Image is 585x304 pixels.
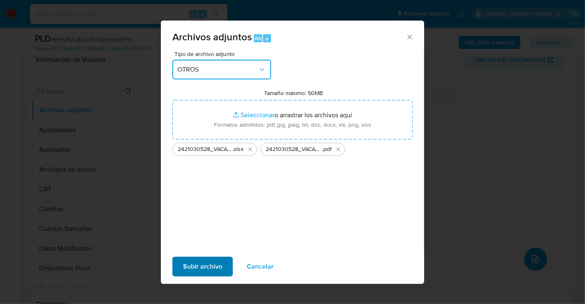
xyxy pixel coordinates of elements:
span: Archivos adjuntos [172,30,252,44]
span: OTROS [177,65,258,74]
button: Cerrar [406,33,413,40]
span: Cancelar [247,258,274,276]
label: Tamaño máximo: 50MB [265,89,323,97]
button: OTROS [172,60,271,79]
span: .pdf [322,145,332,153]
span: Subir archivo [183,258,222,276]
span: a [265,35,268,42]
button: Subir archivo [172,257,233,276]
button: Cancelar [236,257,284,276]
button: Eliminar 2421030528_VACATION TRAVEL ADVISORY_SEP25.pdf [333,144,343,154]
button: Eliminar 2421030528_VACATION TRAVEL ADVISORY_SEP25.xlsx [245,144,255,154]
span: Alt [255,35,261,42]
span: 2421030528_VACATION TRAVEL ADVISORY_SEP25 [266,145,322,153]
span: Tipo de archivo adjunto [174,51,273,57]
span: .xlsx [232,145,244,153]
span: 2421030528_VACATION TRAVEL ADVISORY_SEP25 [178,145,232,153]
ul: Archivos seleccionados [172,139,413,156]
